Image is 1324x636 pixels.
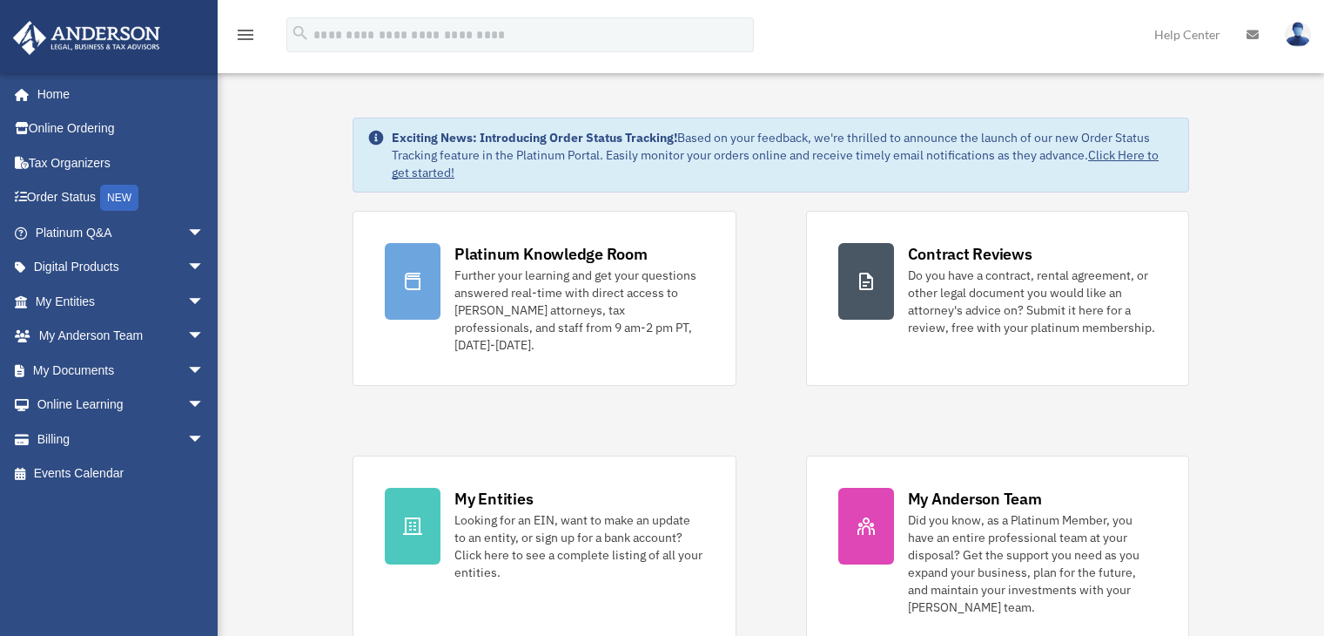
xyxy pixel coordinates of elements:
div: My Entities [454,488,533,510]
div: Looking for an EIN, want to make an update to an entity, or sign up for a bank account? Click her... [454,511,703,581]
div: Did you know, as a Platinum Member, you have an entire professional team at your disposal? Get th... [908,511,1157,616]
a: Billingarrow_drop_down [12,422,231,457]
div: NEW [100,185,138,211]
a: My Anderson Teamarrow_drop_down [12,319,231,354]
span: arrow_drop_down [187,284,222,320]
img: User Pic [1285,22,1311,47]
a: Platinum Knowledge Room Further your learning and get your questions answered real-time with dire... [353,211,736,386]
a: Online Ordering [12,112,231,146]
div: Platinum Knowledge Room [454,243,648,265]
span: arrow_drop_down [187,388,222,423]
div: Further your learning and get your questions answered real-time with direct access to [PERSON_NAM... [454,267,703,354]
a: Online Learningarrow_drop_down [12,388,231,423]
a: Home [12,77,222,112]
a: Events Calendar [12,457,231,491]
a: Platinum Q&Aarrow_drop_down [12,215,231,250]
div: Do you have a contract, rental agreement, or other legal document you would like an attorney's ad... [908,267,1157,336]
a: Contract Reviews Do you have a contract, rental agreement, or other legal document you would like... [806,211,1189,386]
strong: Exciting News: Introducing Order Status Tracking! [392,130,677,145]
span: arrow_drop_down [187,250,222,286]
i: menu [235,24,256,45]
a: Click Here to get started! [392,147,1159,180]
a: My Entitiesarrow_drop_down [12,284,231,319]
div: Based on your feedback, we're thrilled to announce the launch of our new Order Status Tracking fe... [392,129,1174,181]
a: My Documentsarrow_drop_down [12,353,231,388]
span: arrow_drop_down [187,319,222,355]
a: menu [235,30,256,45]
span: arrow_drop_down [187,353,222,389]
a: Order StatusNEW [12,180,231,216]
div: My Anderson Team [908,488,1042,510]
span: arrow_drop_down [187,215,222,251]
a: Digital Productsarrow_drop_down [12,250,231,285]
span: arrow_drop_down [187,422,222,457]
img: Anderson Advisors Platinum Portal [8,21,165,55]
div: Contract Reviews [908,243,1032,265]
a: Tax Organizers [12,145,231,180]
i: search [291,24,310,43]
